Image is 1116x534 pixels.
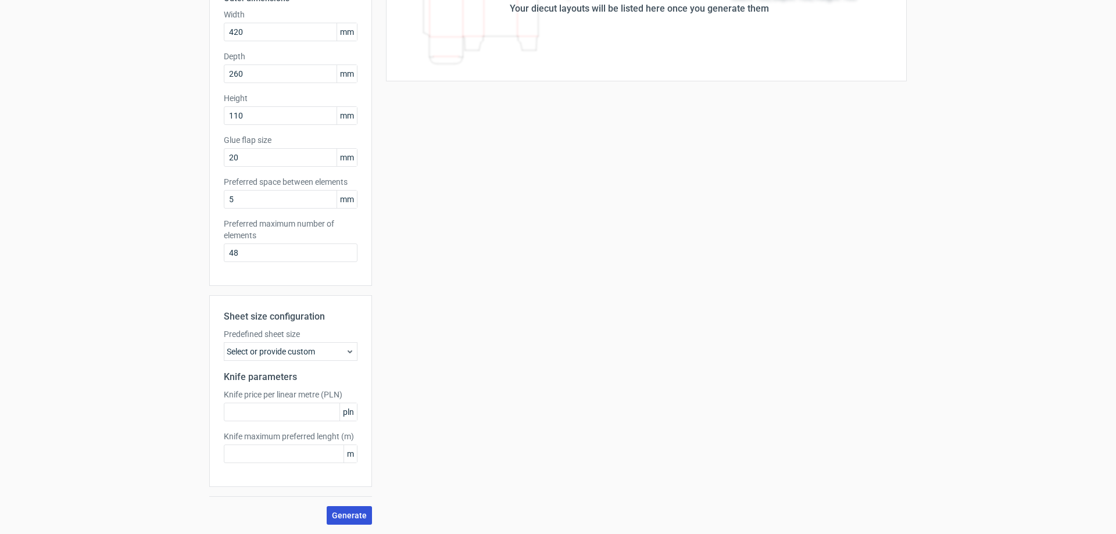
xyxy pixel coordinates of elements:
h2: Sheet size configuration [224,310,357,324]
h2: Knife parameters [224,370,357,384]
label: Preferred maximum number of elements [224,218,357,241]
span: mm [337,23,357,41]
label: Depth [224,51,357,62]
button: Generate [327,506,372,525]
div: Select or provide custom [224,342,357,361]
label: Width [224,9,357,20]
span: mm [337,149,357,166]
span: mm [337,65,357,83]
label: Predefined sheet size [224,328,357,340]
label: Glue flap size [224,134,357,146]
span: Generate [332,511,367,519]
div: Your diecut layouts will be listed here once you generate them [510,2,769,16]
label: Knife price per linear metre (PLN) [224,389,357,400]
label: Height [224,92,357,104]
label: Knife maximum preferred lenght (m) [224,431,357,442]
span: mm [337,191,357,208]
span: pln [339,403,357,421]
span: m [344,445,357,463]
label: Preferred space between elements [224,176,357,188]
span: mm [337,107,357,124]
